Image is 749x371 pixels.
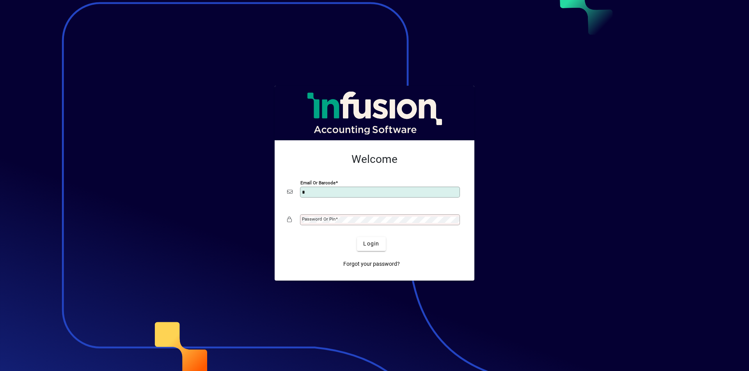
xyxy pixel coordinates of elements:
[343,260,400,268] span: Forgot your password?
[287,153,462,166] h2: Welcome
[302,216,335,222] mat-label: Password or Pin
[357,237,385,251] button: Login
[340,257,403,271] a: Forgot your password?
[363,240,379,248] span: Login
[300,180,335,185] mat-label: Email or Barcode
